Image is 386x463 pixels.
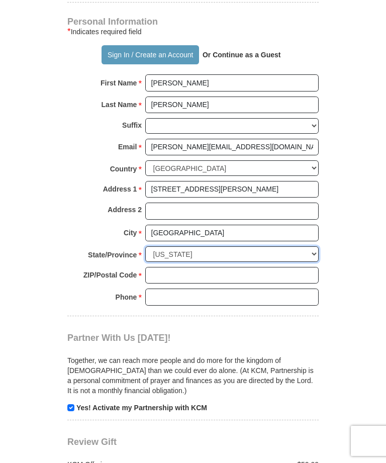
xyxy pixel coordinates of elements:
h4: Personal Information [67,18,319,26]
div: Indicates required field [67,26,319,38]
strong: Last Name [102,98,137,112]
span: Review Gift [67,437,117,447]
strong: Phone [116,290,137,304]
strong: Or Continue as a Guest [203,51,281,59]
span: Partner With Us [DATE]! [67,333,171,343]
strong: Address 1 [103,182,137,196]
strong: Country [110,162,137,176]
strong: First Name [101,76,137,90]
strong: State/Province [88,248,137,262]
strong: City [124,226,137,240]
button: Sign In / Create an Account [102,45,199,64]
p: Together, we can reach more people and do more for the kingdom of [DEMOGRAPHIC_DATA] than we coul... [67,355,319,396]
strong: Suffix [122,118,142,132]
strong: ZIP/Postal Code [83,268,137,282]
strong: Email [118,140,137,154]
strong: Yes! Activate my Partnership with KCM [76,404,207,412]
strong: Address 2 [108,203,142,217]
